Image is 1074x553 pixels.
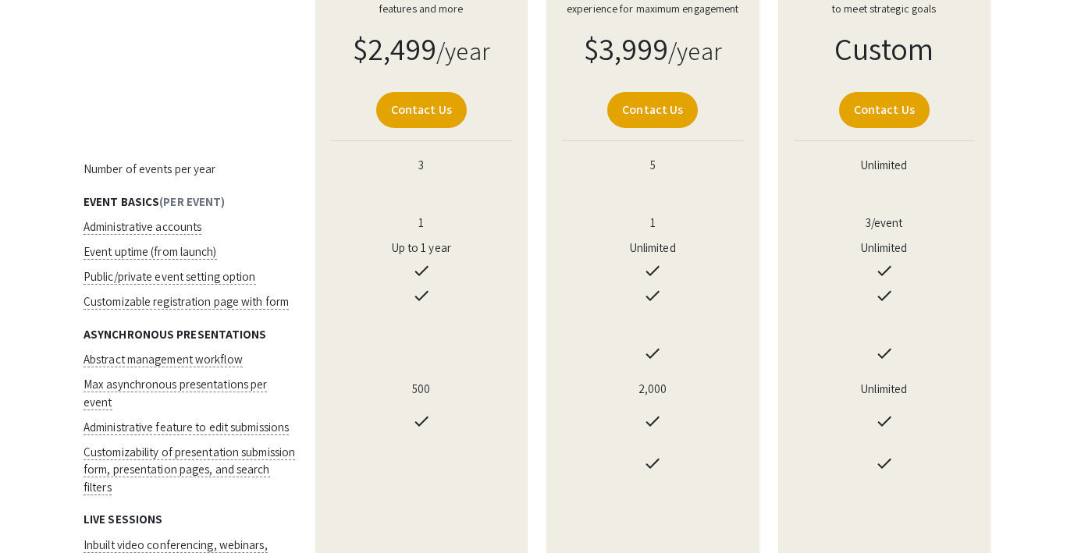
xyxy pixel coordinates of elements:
[353,28,437,69] span: $2,499
[306,211,538,236] td: 1
[159,194,225,209] span: (Per event)
[74,154,306,179] td: Number of events per year
[306,236,538,261] td: Up to 1 year
[643,454,662,473] span: done
[839,92,930,128] a: Contact Us
[537,236,769,261] td: Unlimited
[607,92,698,128] a: Contact Us
[84,377,267,410] span: Max asynchronous presentations per event
[436,34,490,67] small: /year
[537,211,769,236] td: 1
[668,34,722,67] small: /year
[84,512,162,526] span: Live Sessions
[412,412,431,431] span: done
[84,294,289,310] span: Customizable registration page with form
[875,454,894,473] span: done
[643,344,662,363] span: done
[376,92,467,128] a: Contact Us
[12,483,66,541] iframe: Chat
[84,445,295,495] span: Customizability of presentation submission form, presentation pages, and search filters
[412,261,431,280] span: done
[537,154,769,179] td: 5
[875,344,894,363] span: done
[769,211,1001,236] td: 3/event
[875,286,894,305] span: done
[769,368,1001,411] td: Unlimited
[584,28,669,69] span: $3,999
[834,28,934,69] span: Custom
[643,412,662,431] span: done
[643,286,662,305] span: done
[84,269,256,285] span: Public/private event setting option
[84,194,159,209] span: Event Basics
[769,154,1001,179] td: Unlimited
[875,261,894,280] span: done
[84,244,217,260] span: Event uptime (from launch)
[769,236,1001,261] td: Unlimited
[84,420,289,435] span: Administrative feature to edit submissions
[84,327,267,342] span: Asynchronous Presentations
[412,286,431,305] span: done
[643,261,662,280] span: done
[537,368,769,411] td: 2,000
[306,154,538,179] td: 3
[84,219,201,235] span: Administrative accounts
[84,352,243,367] span: Abstract management workflow
[306,368,538,411] td: 500
[875,412,894,431] span: done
